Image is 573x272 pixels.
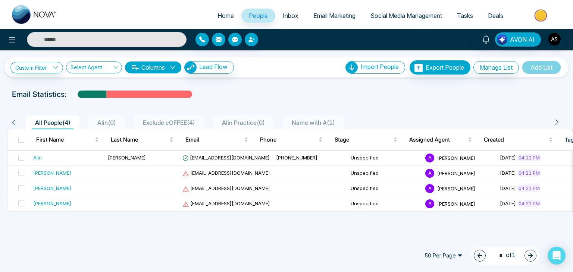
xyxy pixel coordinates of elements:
p: Email Statistics: [12,89,66,100]
span: [PERSON_NAME] [437,200,475,206]
a: Social Media Management [363,9,450,23]
th: Stage [329,129,403,150]
button: Export People [410,60,470,75]
span: of 1 [495,250,516,260]
div: [PERSON_NAME] [33,169,71,177]
span: Created [484,135,547,144]
span: Email [185,135,242,144]
img: Market-place.gif [514,7,569,24]
span: Social Media Management [370,12,442,19]
a: Custom Filter [10,62,63,73]
span: Exclude cOFFEE ( 4 ) [140,119,198,126]
div: Open Intercom Messenger [548,247,566,265]
a: Lead FlowLead Flow [181,61,234,74]
span: A [425,154,434,162]
td: Unspecified [348,151,422,166]
span: Email Marketing [313,12,356,19]
span: AVON AI [510,35,535,44]
a: Home [210,9,241,23]
a: People [241,9,275,23]
button: Columnsdown [125,61,181,73]
th: Email [179,129,254,150]
span: A [425,169,434,178]
span: down [170,64,176,70]
span: Name with A ( 1 ) [289,119,338,126]
span: Stage [335,135,392,144]
img: Lead Flow [185,61,197,73]
span: Import People [361,63,399,70]
th: First Name [30,129,105,150]
span: All People ( 4 ) [32,119,73,126]
a: Inbox [275,9,306,23]
span: First Name [36,135,93,144]
span: Alin ( 0 ) [94,119,119,126]
span: [DATE] [500,185,516,191]
a: Deals [480,9,511,23]
button: Manage List [473,61,519,74]
th: Phone [254,129,329,150]
span: 04:21 PM [517,169,541,177]
span: A [425,199,434,208]
span: [PERSON_NAME] [437,185,475,191]
span: 04:21 PM [517,200,541,207]
td: Unspecified [348,196,422,212]
span: Tasks [457,12,473,19]
span: [PERSON_NAME] [108,155,146,161]
a: Email Marketing [306,9,363,23]
span: Last Name [111,135,168,144]
a: Tasks [450,9,480,23]
span: Export People [426,64,464,71]
td: Unspecified [348,166,422,181]
span: [EMAIL_ADDRESS][DOMAIN_NAME] [182,185,270,191]
img: User Avatar [548,33,561,45]
span: 50 Per Page [419,250,468,262]
span: [DATE] [500,155,516,161]
span: Home [217,12,234,19]
th: Created [478,129,559,150]
div: [PERSON_NAME] [33,184,71,192]
span: [PERSON_NAME] [437,155,475,161]
span: Deals [488,12,503,19]
button: AVON AI [495,32,541,47]
img: Nova CRM Logo [12,5,57,24]
span: [EMAIL_ADDRESS][DOMAIN_NAME] [182,170,270,176]
span: Alin Practice ( 0 ) [219,119,268,126]
img: Lead Flow [497,34,507,45]
span: [PERSON_NAME] [437,170,475,176]
span: Phone [260,135,317,144]
span: Lead Flow [199,63,228,70]
th: Last Name [105,129,179,150]
th: Assigned Agent [403,129,478,150]
span: Assigned Agent [409,135,466,144]
span: [PHONE_NUMBER] [276,155,317,161]
span: [DATE] [500,200,516,206]
span: [EMAIL_ADDRESS][DOMAIN_NAME] [182,155,270,161]
span: Inbox [283,12,298,19]
span: People [249,12,268,19]
span: [DATE] [500,170,516,176]
button: Lead Flow [184,61,234,74]
span: 04:12 PM [517,154,541,161]
div: [PERSON_NAME] [33,200,71,207]
span: [EMAIL_ADDRESS][DOMAIN_NAME] [182,200,270,206]
div: Alin [33,154,42,161]
span: A [425,184,434,193]
span: 04:21 PM [517,184,541,192]
td: Unspecified [348,181,422,196]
